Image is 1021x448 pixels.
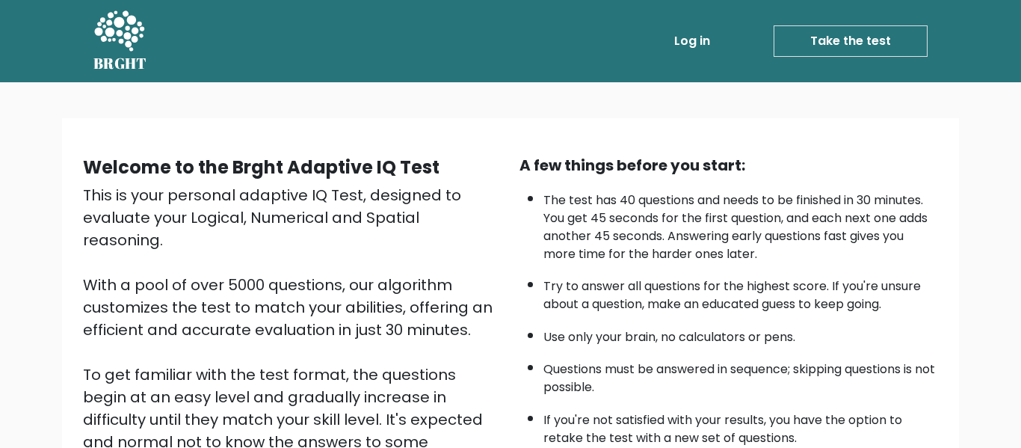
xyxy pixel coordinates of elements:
a: BRGHT [93,6,147,76]
li: Questions must be answered in sequence; skipping questions is not possible. [543,353,938,396]
b: Welcome to the Brght Adaptive IQ Test [83,155,439,179]
a: Log in [668,26,716,56]
li: If you're not satisfied with your results, you have the option to retake the test with a new set ... [543,404,938,447]
div: A few things before you start: [519,154,938,177]
li: Use only your brain, no calculators or pens. [543,321,938,346]
li: The test has 40 questions and needs to be finished in 30 minutes. You get 45 seconds for the firs... [543,184,938,263]
h5: BRGHT [93,55,147,73]
a: Take the test [774,25,928,57]
li: Try to answer all questions for the highest score. If you're unsure about a question, make an edu... [543,270,938,313]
